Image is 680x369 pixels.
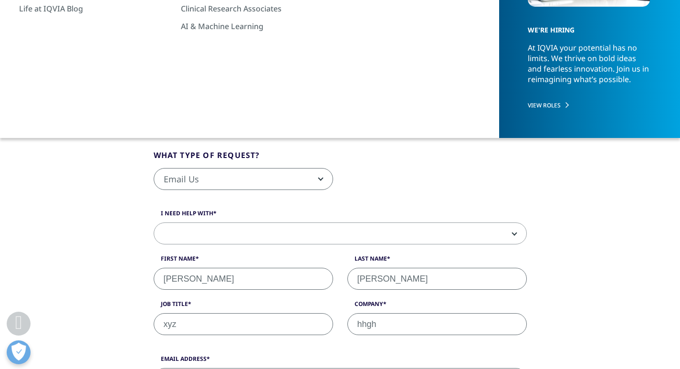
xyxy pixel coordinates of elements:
label: First Name [154,254,333,268]
a: Clinical Research Associates [181,3,333,14]
span: Email Us [154,168,333,190]
label: I need help with [154,209,527,222]
span: Email Us [154,169,333,190]
label: Company [347,300,527,313]
a: Life at IQVIA Blog [19,3,171,14]
p: At IQVIA your potential has no limits. We thrive on bold ideas and fearless innovation. Join us i... [528,42,650,93]
button: Open Preferences [7,340,31,364]
a: AI & Machine Learning [181,21,333,32]
label: Job Title [154,300,333,313]
a: VIEW ROLES [528,101,650,109]
legend: What type of request? [154,149,260,168]
h5: WE'RE HIRING [528,9,644,42]
label: Last Name [347,254,527,268]
label: Email Address [154,355,527,368]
